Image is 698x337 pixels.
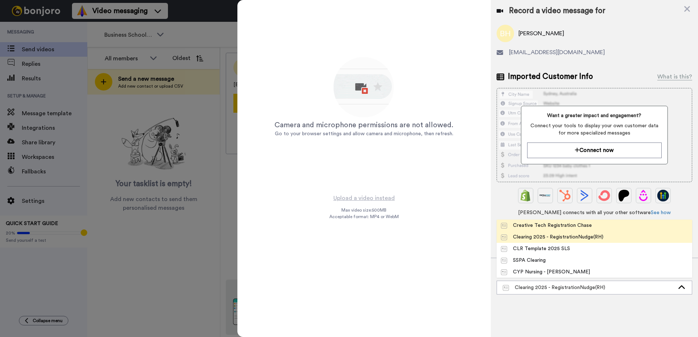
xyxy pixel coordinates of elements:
[539,190,551,201] img: Ontraport
[657,72,692,81] div: What is this?
[501,246,507,252] img: Message-temps.svg
[527,143,661,158] button: Connect now
[275,131,453,136] span: Go to your browser settings and allow camera and microphone, then refresh.
[503,285,509,291] img: Message-temps.svg
[501,245,570,252] div: CLR Template 2025 SLS
[501,257,546,264] div: SSPA Clearing
[638,190,649,201] img: Drip
[501,234,507,240] img: Message-temps.svg
[503,284,674,291] div: Clearing 2025 - RegistrationNudge(RH)
[598,190,610,201] img: ConvertKit
[497,209,692,216] span: [PERSON_NAME] connects with all your other software
[527,122,661,137] span: Connect your tools to display your own customer data for more specialized messages
[501,233,603,241] div: Clearing 2025 - RegistrationNudge(RH)
[509,48,605,57] span: [EMAIL_ADDRESS][DOMAIN_NAME]
[501,268,590,276] div: CYP Nursing - [PERSON_NAME]
[341,207,386,213] span: Max video size: 500 MB
[651,210,671,215] a: See how
[501,223,507,229] img: Message-temps.svg
[618,190,630,201] img: Patreon
[501,258,507,264] img: Message-temps.svg
[329,214,399,220] span: Acceptable format: MP4 or WebM
[520,190,531,201] img: Shopify
[527,112,661,119] span: Want a greater impact and engagement?
[657,190,669,201] img: GoHighLevel
[331,193,397,203] button: Upload a video instead
[579,190,590,201] img: ActiveCampaign
[508,71,593,82] span: Imported Customer Info
[501,222,592,229] div: Creative Tech Registration Chase
[274,120,453,130] div: Camera and microphone permissions are not allowed.
[559,190,571,201] img: Hubspot
[501,269,507,275] img: Message-temps.svg
[332,56,396,120] img: allow-access.gif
